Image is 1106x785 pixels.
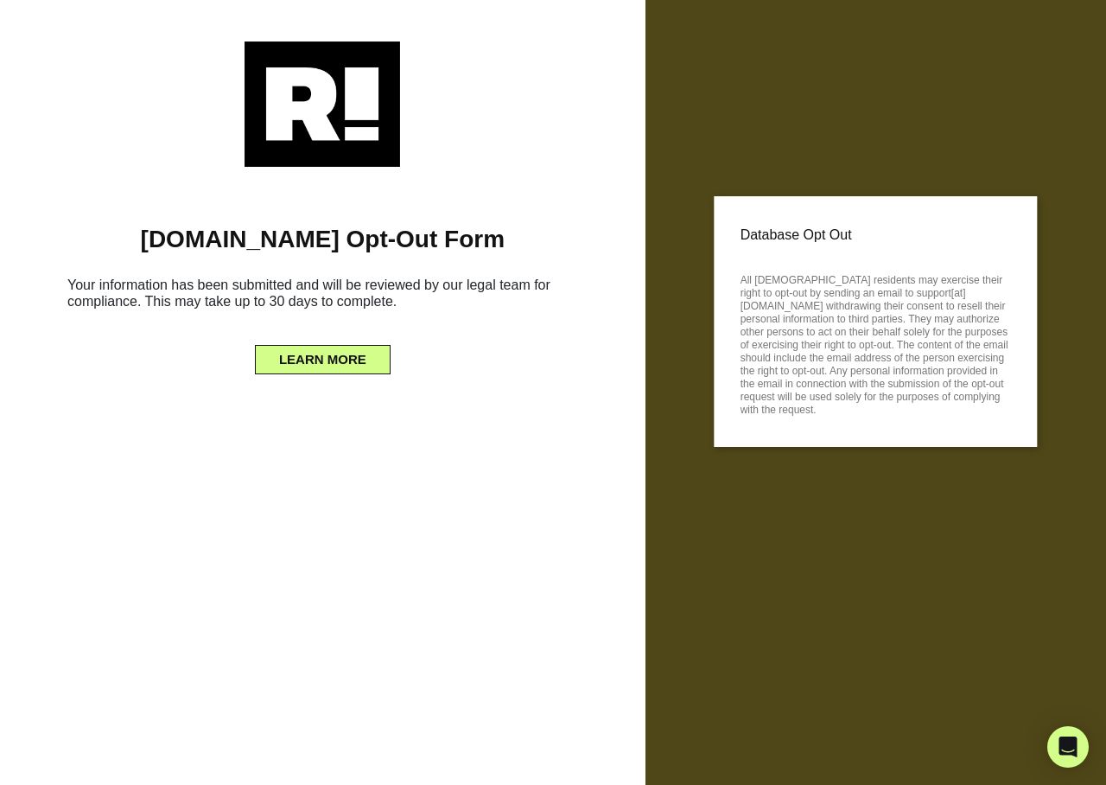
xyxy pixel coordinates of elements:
div: Open Intercom Messenger [1047,726,1089,768]
h6: Your information has been submitted and will be reviewed by our legal team for compliance. This m... [26,270,620,323]
h1: [DOMAIN_NAME] Opt-Out Form [26,225,620,254]
p: All [DEMOGRAPHIC_DATA] residents may exercise their right to opt-out by sending an email to suppo... [741,269,1011,417]
p: Database Opt Out [741,222,1011,248]
button: LEARN MORE [255,345,391,374]
img: Retention.com [245,41,400,167]
a: LEARN MORE [255,348,391,361]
